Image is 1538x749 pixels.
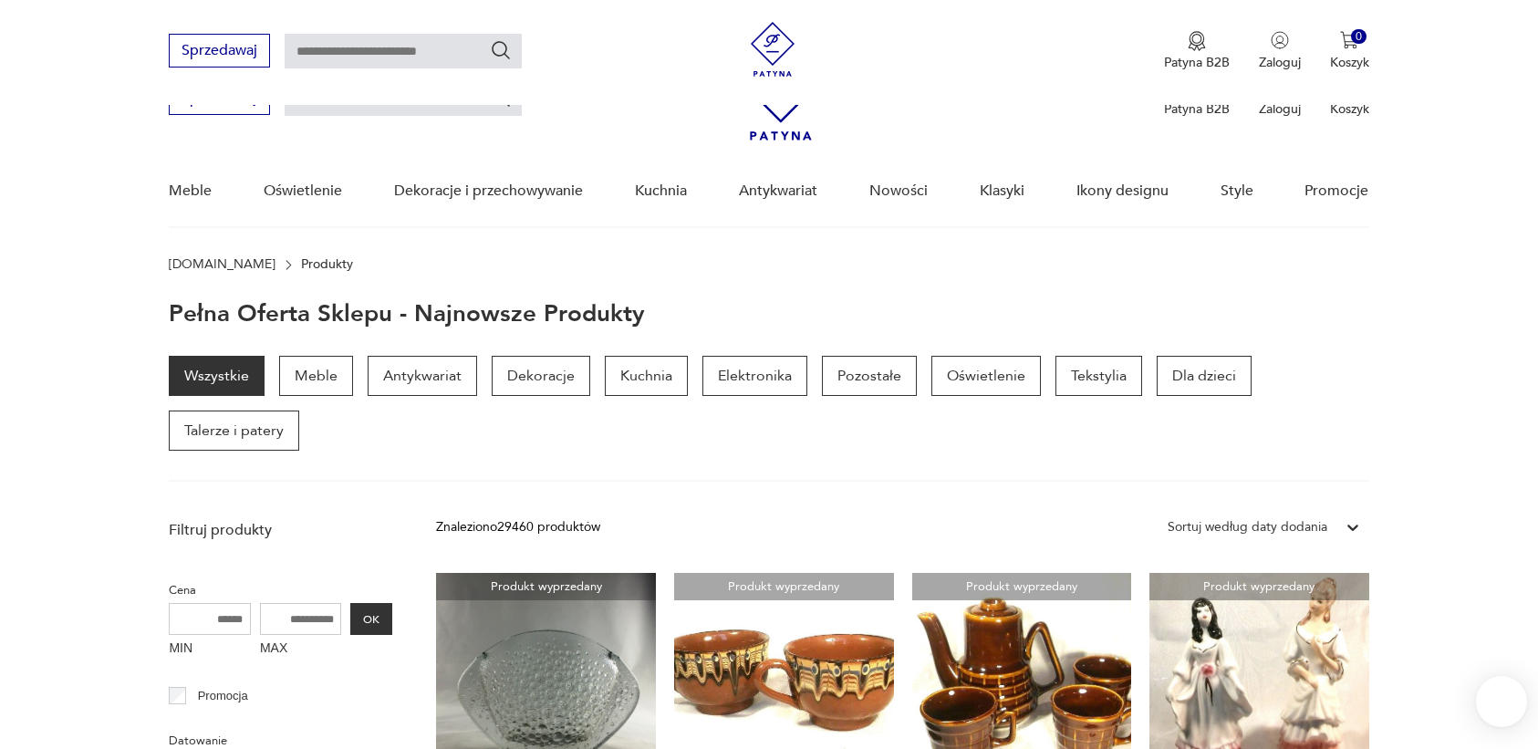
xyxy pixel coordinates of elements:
p: Filtruj produkty [169,520,392,540]
button: Zaloguj [1259,31,1301,71]
p: Patyna B2B [1164,54,1230,71]
button: Szukaj [490,39,512,61]
a: Pozostałe [822,356,917,396]
img: Patyna - sklep z meblami i dekoracjami vintage [745,22,800,77]
a: Nowości [869,156,928,226]
a: Tekstylia [1055,356,1142,396]
a: Oświetlenie [931,356,1041,396]
a: Elektronika [702,356,807,396]
a: Meble [279,356,353,396]
a: Style [1221,156,1253,226]
a: Ikona medaluPatyna B2B [1164,31,1230,71]
button: 0Koszyk [1330,31,1369,71]
img: Ikonka użytkownika [1271,31,1289,49]
p: Koszyk [1330,100,1369,118]
a: Oświetlenie [264,156,342,226]
p: Produkty [301,257,353,272]
div: Sortuj według daty dodania [1168,517,1327,537]
iframe: Smartsupp widget button [1476,676,1527,727]
label: MIN [169,635,251,664]
img: Ikona medalu [1188,31,1206,51]
a: Dla dzieci [1157,356,1252,396]
div: 0 [1351,29,1367,45]
a: Sprzedawaj [169,46,270,58]
p: Promocja [198,686,248,706]
label: MAX [260,635,342,664]
a: Talerze i patery [169,411,299,451]
p: Koszyk [1330,54,1369,71]
img: Ikona koszyka [1340,31,1358,49]
p: Patyna B2B [1164,100,1230,118]
div: Znaleziono 29460 produktów [436,517,600,537]
a: Antykwariat [368,356,477,396]
a: Promocje [1304,156,1368,226]
a: Ikony designu [1076,156,1169,226]
a: Kuchnia [605,356,688,396]
a: Klasyki [980,156,1024,226]
a: Sprzedawaj [169,93,270,106]
p: Zaloguj [1259,54,1301,71]
button: OK [350,603,392,635]
p: Cena [169,580,392,600]
p: Zaloguj [1259,100,1301,118]
a: Dekoracje [492,356,590,396]
a: Kuchnia [635,156,687,226]
a: Meble [169,156,212,226]
a: [DOMAIN_NAME] [169,257,275,272]
h1: Pełna oferta sklepu - najnowsze produkty [169,301,645,327]
a: Wszystkie [169,356,265,396]
button: Sprzedawaj [169,34,270,68]
button: Patyna B2B [1164,31,1230,71]
a: Dekoracje i przechowywanie [394,156,583,226]
a: Antykwariat [739,156,817,226]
